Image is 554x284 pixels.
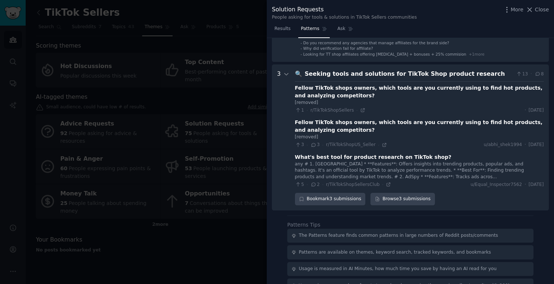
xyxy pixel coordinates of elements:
[535,6,549,14] span: Close
[303,46,373,51] span: Why did verification fail for affiliate?
[310,182,320,188] span: 2
[529,142,544,148] span: [DATE]
[272,23,293,38] a: Results
[322,182,323,187] span: ·
[337,26,346,32] span: Ask
[529,107,544,114] span: [DATE]
[299,232,498,239] div: The Patterns feature finds common patterns in large numbers of Reddit posts/comments
[370,193,435,205] a: Browse3 submissions
[511,6,524,14] span: More
[295,193,366,205] div: Bookmark 3 submissions
[516,71,528,78] span: 13
[300,40,302,45] div: -
[295,70,302,77] span: 🔍
[295,119,544,134] div: Fellow TikTok shops owners, which tools are you currently using to find hot products, and analyzi...
[295,107,304,114] span: 1
[326,182,380,187] span: r/TikTokShopSellersClub
[503,6,524,14] button: More
[272,5,417,14] div: Solution Requests
[529,182,544,188] span: [DATE]
[277,70,281,205] div: 3
[310,108,354,113] span: r/TikTokShopSellers
[525,182,526,188] span: ·
[310,142,320,148] span: 3
[303,41,449,45] span: Do you recommend any agencies that manage affiliates for the brand side?
[295,142,304,148] span: 3
[525,107,526,114] span: ·
[298,23,329,38] a: Patterns
[295,100,544,106] div: [removed]
[277,30,281,57] div: 4
[272,14,417,21] div: People asking for tools & solutions in TikTok Sellers communities
[287,222,320,228] label: Patterns Tips
[305,70,513,79] div: Seeking tools and solutions for TikTok Shop product research
[295,153,451,161] div: What's best tool for product research on TikTok shop?
[470,182,522,188] span: u/Equal_Inspector7562
[378,142,379,147] span: ·
[307,108,308,113] span: ·
[535,71,544,78] span: 8
[299,249,491,256] div: Patterns are available on themes, keyword search, tracked keywords, and bookmarks
[295,193,366,205] button: Bookmark3 submissions
[525,142,526,148] span: ·
[295,134,544,141] div: [removed]
[295,84,544,100] div: Fellow TikTok shops owners, which tools are you currently using to find hot products, and analyzi...
[303,52,466,56] span: Looking for TT shop affiliates offering [MEDICAL_DATA] + bonuses + 25% commision
[484,142,522,148] span: u/abhi_shek1994
[357,108,358,113] span: ·
[274,26,291,32] span: Results
[295,161,544,180] div: any # 1. [GEOGRAPHIC_DATA] * **Features**: Offers insights into trending products, popular ads, a...
[300,46,302,51] div: -
[526,6,549,14] button: Close
[335,23,356,38] a: Ask
[326,142,376,147] span: r/TikTokShopUS_Seller
[382,182,383,187] span: ·
[300,52,302,57] div: -
[295,182,304,188] span: 5
[531,71,532,78] span: ·
[322,142,323,147] span: ·
[307,182,308,187] span: ·
[307,142,308,147] span: ·
[301,26,319,32] span: Patterns
[469,52,485,56] span: + 1 more
[299,266,497,272] div: Usage is measured in AI Minutes, how much time you save by having an AI read for you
